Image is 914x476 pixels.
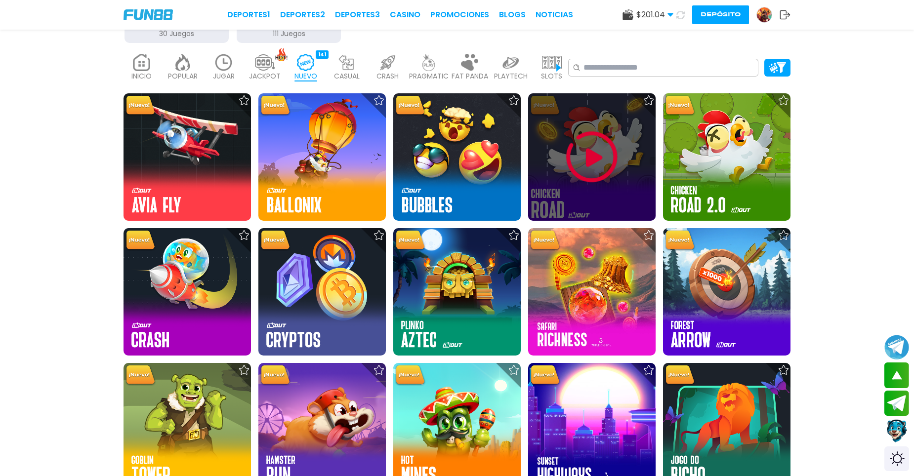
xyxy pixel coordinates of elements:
[419,54,439,71] img: pragmatic_light.webp
[390,9,420,21] a: CASINO
[334,71,360,81] p: CASUAL
[409,71,449,81] p: PRAGMATIC
[664,94,696,117] img: New
[259,364,291,387] img: New
[501,54,521,71] img: playtech_light.webp
[125,229,157,252] img: New
[316,50,329,59] div: 141
[296,54,316,71] img: new_active.webp
[258,228,386,356] img: Cryptos
[692,5,749,24] button: Depósito
[237,29,341,39] p: 111 Juegos
[124,228,251,356] img: Crash
[542,54,562,71] img: slots_light.webp
[259,94,291,117] img: New
[393,228,521,356] img: Plinko Aztec
[394,229,426,252] img: New
[173,54,193,71] img: popular_light.webp
[394,94,426,117] img: New
[884,446,909,471] div: Switch theme
[529,229,561,252] img: New
[125,29,229,39] p: 30 Juegos
[275,48,288,61] img: hot
[541,71,562,81] p: SLOTS
[393,93,521,221] img: Bubbles
[884,362,909,388] button: scroll up
[249,71,281,81] p: JACKPOT
[636,9,673,21] span: $ 201.04
[664,229,696,252] img: New
[499,9,526,21] a: BLOGS
[756,7,780,23] a: Avatar
[394,364,426,387] img: New
[663,228,790,356] img: Forest Arrow
[335,9,380,21] a: Deportes3
[663,93,790,221] img: Chicken Road 2.0
[280,9,325,21] a: Deportes2
[376,71,399,81] p: CRASH
[168,71,198,81] p: POPULAR
[528,228,656,356] img: Safari Richness
[124,93,251,221] img: AviaFly
[213,71,235,81] p: JUGAR
[132,54,152,71] img: home_light.webp
[131,71,152,81] p: INICIO
[255,54,275,71] img: jackpot_light.webp
[452,71,488,81] p: FAT PANDA
[884,334,909,360] button: Join telegram channel
[884,418,909,444] button: Contact customer service
[259,229,291,252] img: New
[124,9,173,20] img: Company Logo
[769,62,786,73] img: Platform Filter
[536,9,573,21] a: NOTICIAS
[757,7,772,22] img: Avatar
[227,9,270,21] a: Deportes1
[430,9,489,21] a: Promociones
[337,54,357,71] img: casual_light.webp
[529,364,561,387] img: New
[460,54,480,71] img: fat_panda_light.webp
[125,364,157,387] img: New
[664,364,696,387] img: New
[294,71,317,81] p: NUEVO
[494,71,528,81] p: PLAYTECH
[378,54,398,71] img: crash_light.webp
[125,94,157,117] img: New
[884,391,909,416] button: Join telegram
[562,127,622,187] img: Play Game
[258,93,386,221] img: BalloniX
[214,54,234,71] img: recent_light.webp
